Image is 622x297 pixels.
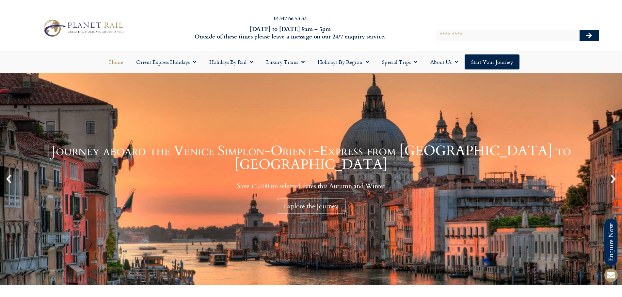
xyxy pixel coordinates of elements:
[277,199,345,214] div: Explore the Journey
[16,182,606,190] p: Save £1,000 on selected dates this Autumn and Winter
[3,54,619,69] nav: Menu
[465,54,519,69] a: Start your Journey
[203,54,260,69] a: Holidays by Rail
[103,54,130,69] a: Home
[3,173,14,185] div: Previous slide
[580,30,598,41] button: Search
[167,25,413,40] h6: [DATE] to [DATE] 9am – 5pm Outside of these times please leave a message on our 24/7 enquiry serv...
[130,54,203,69] a: Orient Express Holidays
[375,54,424,69] a: Special Trips
[260,54,311,69] a: Luxury Trains
[274,14,307,22] a: 01347 66 53 33
[16,144,606,171] h1: Journey aboard the Venice Simplon-Orient-Express from [GEOGRAPHIC_DATA] to [GEOGRAPHIC_DATA]
[424,54,465,69] a: About Us
[608,173,619,185] div: Next slide
[40,18,126,38] img: Planet Rail Train Holidays Logo
[311,54,375,69] a: Holidays by Region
